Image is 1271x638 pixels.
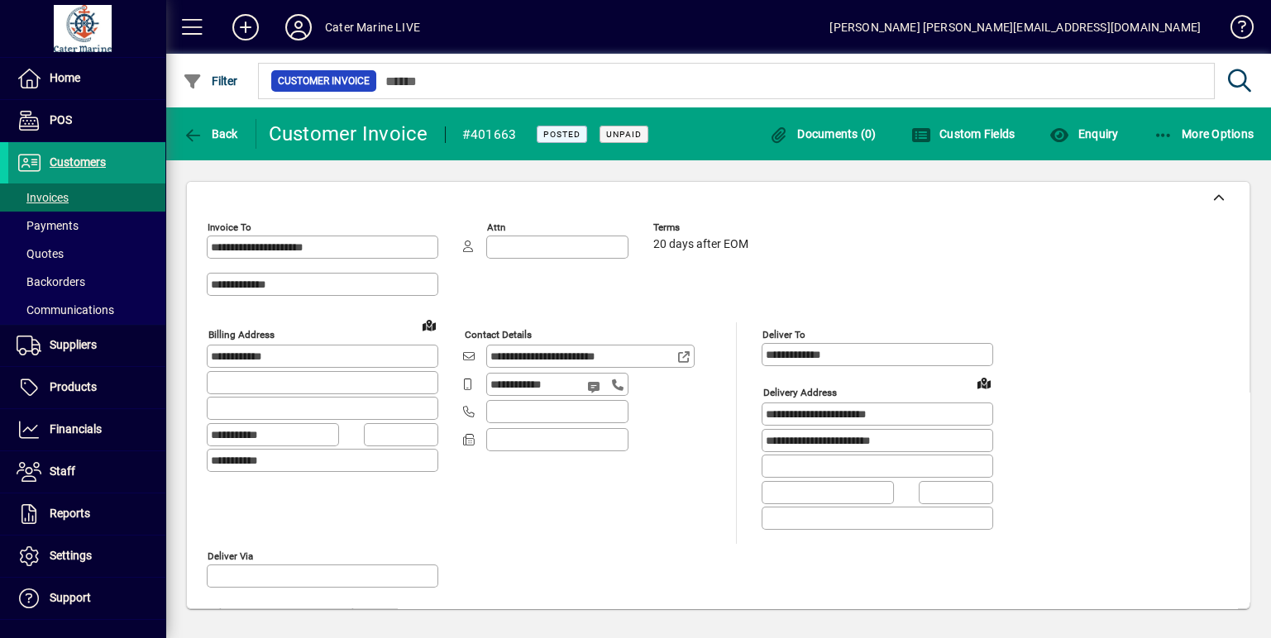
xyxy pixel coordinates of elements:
[416,312,442,338] a: View on map
[50,338,97,351] span: Suppliers
[208,221,251,233] mat-label: Invoice To
[762,329,805,340] mat-label: Deliver To
[8,536,165,577] a: Settings
[8,493,165,535] a: Reports
[8,183,165,212] a: Invoices
[8,58,165,99] a: Home
[272,12,325,42] button: Profile
[50,422,102,436] span: Financials
[8,367,165,408] a: Products
[907,119,1020,149] button: Custom Fields
[8,409,165,450] a: Financials
[543,129,581,140] span: Posted
[50,591,91,604] span: Support
[50,380,97,393] span: Products
[50,71,80,84] span: Home
[1154,127,1254,140] span: More Options
[208,607,264,619] mat-label: Delivery date
[829,14,1201,40] div: [PERSON_NAME] [PERSON_NAME][EMAIL_ADDRESS][DOMAIN_NAME]
[462,121,517,148] div: #401663
[219,12,272,42] button: Add
[165,119,256,149] app-page-header-button: Back
[17,191,69,204] span: Invoices
[765,119,881,149] button: Documents (0)
[653,238,748,251] span: 20 days after EOM
[8,296,165,324] a: Communications
[606,129,642,140] span: Unpaid
[50,113,72,126] span: POS
[50,464,75,478] span: Staff
[17,303,114,317] span: Communications
[17,275,85,288] span: Backorders
[653,222,753,233] span: Terms
[1049,127,1118,140] span: Enquiry
[8,100,165,141] a: POS
[183,74,238,88] span: Filter
[340,607,398,619] mat-label: Delivery time
[1217,3,1250,57] a: Knowledge Base
[1045,119,1122,149] button: Enquiry
[50,507,90,520] span: Reports
[769,127,877,140] span: Documents (0)
[269,121,428,147] div: Customer Invoice
[278,73,370,89] span: Customer Invoice
[17,247,64,260] span: Quotes
[17,219,79,232] span: Payments
[50,549,92,562] span: Settings
[487,221,505,233] mat-label: Attn
[183,127,238,140] span: Back
[179,119,242,149] button: Back
[8,578,165,619] a: Support
[911,127,1015,140] span: Custom Fields
[50,155,106,169] span: Customers
[1149,119,1259,149] button: More Options
[179,66,242,96] button: Filter
[8,325,165,366] a: Suppliers
[8,451,165,493] a: Staff
[8,268,165,296] a: Backorders
[576,367,615,407] button: Send SMS
[971,369,997,396] a: View on map
[208,550,253,561] mat-label: Deliver via
[8,240,165,268] a: Quotes
[8,212,165,240] a: Payments
[325,14,420,40] div: Cater Marine LIVE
